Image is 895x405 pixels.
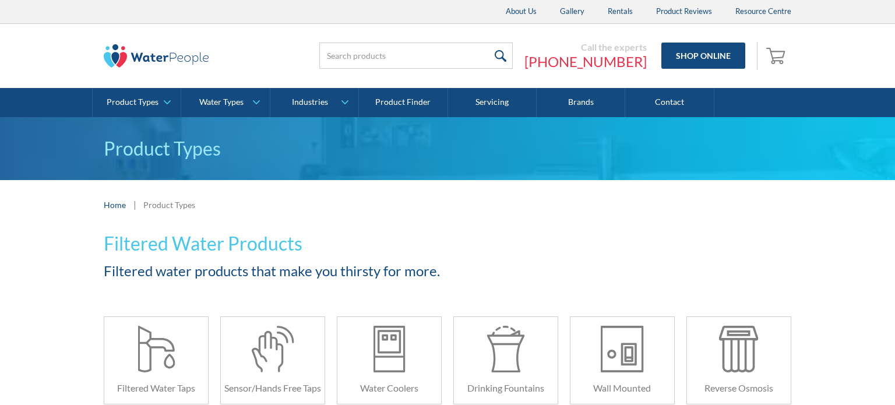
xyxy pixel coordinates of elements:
[448,88,537,117] a: Servicing
[763,42,791,70] a: Open cart
[454,381,558,395] h6: Drinking Fountains
[104,381,208,395] h6: Filtered Water Taps
[319,43,513,69] input: Search products
[686,316,791,404] a: Reverse Osmosis
[132,198,138,212] div: |
[570,316,675,404] a: Wall Mounted
[221,381,325,395] h6: Sensor/Hands Free Taps
[270,88,358,117] a: Industries
[107,97,158,107] div: Product Types
[453,316,558,404] a: Drinking Fountains
[337,381,441,395] h6: Water Coolers
[143,199,195,211] div: Product Types
[199,97,244,107] div: Water Types
[104,44,209,68] img: The Water People
[359,88,447,117] a: Product Finder
[181,88,269,117] a: Water Types
[625,88,714,117] a: Contact
[220,316,325,404] a: Sensor/Hands Free Taps
[570,381,674,395] h6: Wall Mounted
[766,46,788,65] img: shopping cart
[687,381,791,395] h6: Reverse Osmosis
[524,53,647,71] a: [PHONE_NUMBER]
[104,260,558,281] h2: Filtered water products that make you thirsty for more.
[537,88,625,117] a: Brands
[104,135,791,163] p: Product Types
[104,199,126,211] a: Home
[661,43,745,69] a: Shop Online
[337,316,442,404] a: Water Coolers
[524,41,647,53] div: Call the experts
[104,316,209,404] a: Filtered Water Taps
[104,230,558,258] h1: Filtered Water Products
[93,88,181,117] a: Product Types
[292,97,328,107] div: Industries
